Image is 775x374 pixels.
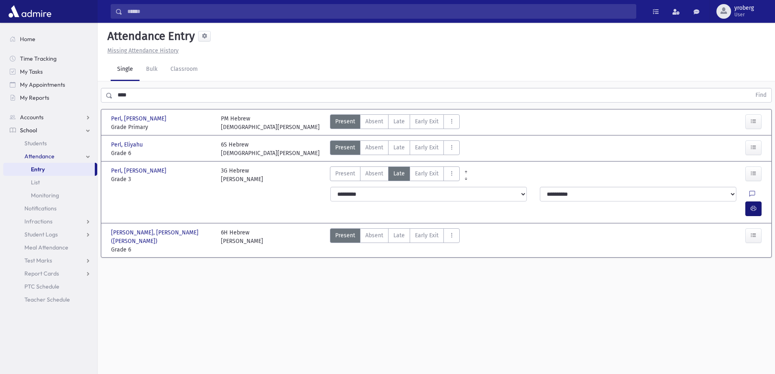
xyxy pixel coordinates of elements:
div: AttTypes [330,140,460,157]
span: Time Tracking [20,55,57,62]
div: AttTypes [330,114,460,131]
span: Infractions [24,218,52,225]
span: Test Marks [24,257,52,264]
span: Perl, [PERSON_NAME] [111,114,168,123]
span: Teacher Schedule [24,296,70,303]
span: Early Exit [415,169,439,178]
div: PM Hebrew [DEMOGRAPHIC_DATA][PERSON_NAME] [221,114,320,131]
span: My Reports [20,94,49,101]
span: Perl, Eliyahu [111,140,144,149]
a: My Tasks [3,65,97,78]
div: 3G Hebrew [PERSON_NAME] [221,166,263,184]
a: Time Tracking [3,52,97,65]
span: Monitoring [31,192,59,199]
a: List [3,176,97,189]
span: Present [335,169,355,178]
span: Student Logs [24,231,58,238]
span: Late [393,117,405,126]
a: Entry [3,163,95,176]
a: Students [3,137,97,150]
span: Students [24,140,47,147]
span: Report Cards [24,270,59,277]
a: Attendance [3,150,97,163]
span: Absent [365,231,383,240]
div: AttTypes [330,228,460,254]
span: Meal Attendance [24,244,68,251]
div: AttTypes [330,166,460,184]
span: PTC Schedule [24,283,59,290]
a: Infractions [3,215,97,228]
img: AdmirePro [7,3,53,20]
span: Grade 3 [111,175,213,184]
span: Absent [365,117,383,126]
span: My Appointments [20,81,65,88]
span: My Tasks [20,68,43,75]
a: Test Marks [3,254,97,267]
a: Report Cards [3,267,97,280]
div: 6H Hebrew [PERSON_NAME] [221,228,263,254]
a: Monitoring [3,189,97,202]
span: List [31,179,40,186]
h5: Attendance Entry [104,29,195,43]
span: Entry [31,166,45,173]
a: My Reports [3,91,97,104]
span: Notifications [24,205,57,212]
span: Accounts [20,114,44,121]
span: Grade 6 [111,149,213,157]
span: Early Exit [415,231,439,240]
span: Late [393,231,405,240]
a: My Appointments [3,78,97,91]
span: Absent [365,169,383,178]
a: Single [111,58,140,81]
span: Present [335,231,355,240]
span: yroberg [734,5,754,11]
a: Home [3,33,97,46]
span: Home [20,35,35,43]
span: Grade Primary [111,123,213,131]
a: School [3,124,97,137]
a: Accounts [3,111,97,124]
div: 6S Hebrew [DEMOGRAPHIC_DATA][PERSON_NAME] [221,140,320,157]
a: Missing Attendance History [104,47,179,54]
button: Find [751,88,771,102]
span: Attendance [24,153,55,160]
a: Meal Attendance [3,241,97,254]
span: School [20,127,37,134]
span: Present [335,117,355,126]
a: Student Logs [3,228,97,241]
span: Early Exit [415,117,439,126]
u: Missing Attendance History [107,47,179,54]
input: Search [122,4,636,19]
span: [PERSON_NAME], [PERSON_NAME] ([PERSON_NAME]) [111,228,213,245]
span: Late [393,169,405,178]
span: Early Exit [415,143,439,152]
span: Absent [365,143,383,152]
a: Classroom [164,58,204,81]
span: Late [393,143,405,152]
a: Notifications [3,202,97,215]
a: Bulk [140,58,164,81]
span: Grade 6 [111,245,213,254]
span: Present [335,143,355,152]
a: PTC Schedule [3,280,97,293]
span: User [734,11,754,18]
a: Teacher Schedule [3,293,97,306]
span: Perl, [PERSON_NAME] [111,166,168,175]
